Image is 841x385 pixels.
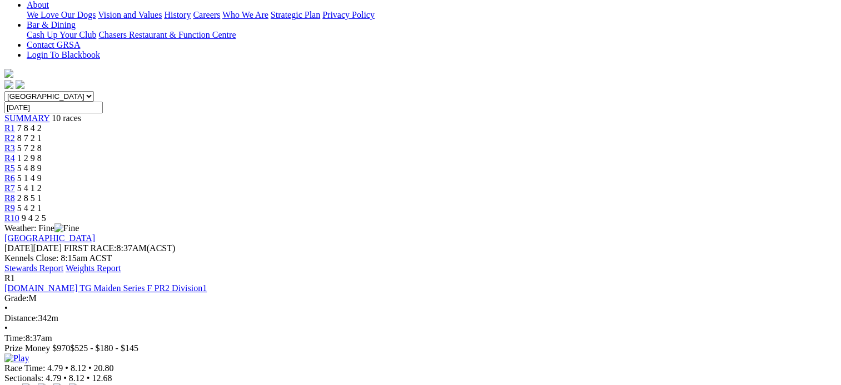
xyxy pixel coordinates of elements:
[98,30,236,39] a: Chasers Restaurant & Function Centre
[4,163,15,173] a: R5
[4,243,33,253] span: [DATE]
[4,353,29,363] img: Play
[27,10,96,19] a: We Love Our Dogs
[4,183,15,193] a: R7
[17,193,42,203] span: 2 8 5 1
[164,10,191,19] a: History
[27,30,96,39] a: Cash Up Your Club
[4,133,15,143] a: R2
[4,193,15,203] a: R8
[63,373,67,383] span: •
[4,143,15,153] a: R3
[271,10,320,19] a: Strategic Plan
[66,263,121,273] a: Weights Report
[92,373,112,383] span: 12.68
[88,363,92,373] span: •
[17,173,42,183] span: 5 1 4 9
[17,163,42,173] span: 5 4 8 9
[4,273,15,283] span: R1
[98,10,162,19] a: Vision and Values
[64,243,175,253] span: 8:37AM(ACST)
[4,283,207,293] a: [DOMAIN_NAME] TG Maiden Series F PR2 Division1
[87,373,90,383] span: •
[4,233,95,243] a: [GEOGRAPHIC_DATA]
[4,323,8,333] span: •
[4,333,26,343] span: Time:
[4,373,43,383] span: Sectionals:
[17,123,42,133] span: 7 8 4 2
[71,363,86,373] span: 8.12
[322,10,375,19] a: Privacy Policy
[4,203,15,213] a: R9
[64,243,116,253] span: FIRST RACE:
[4,263,63,273] a: Stewards Report
[4,102,103,113] input: Select date
[222,10,268,19] a: Who We Are
[27,40,80,49] a: Contact GRSA
[27,10,837,20] div: About
[17,203,42,213] span: 5 4 2 1
[4,343,837,353] div: Prize Money $970
[54,223,79,233] img: Fine
[46,373,61,383] span: 4.79
[193,10,220,19] a: Careers
[4,80,13,89] img: facebook.svg
[17,183,42,193] span: 5 4 1 2
[4,69,13,78] img: logo-grsa-white.png
[69,373,84,383] span: 8.12
[17,143,42,153] span: 5 7 2 8
[17,133,42,143] span: 8 7 2 1
[4,243,62,253] span: [DATE]
[4,363,45,373] span: Race Time:
[4,313,38,323] span: Distance:
[27,20,76,29] a: Bar & Dining
[4,293,837,303] div: M
[16,80,24,89] img: twitter.svg
[27,30,837,40] div: Bar & Dining
[47,363,63,373] span: 4.79
[4,333,837,343] div: 8:37am
[4,303,8,313] span: •
[70,343,138,353] span: $525 - $180 - $145
[4,213,19,223] a: R10
[4,153,15,163] a: R4
[27,50,100,59] a: Login To Blackbook
[22,213,46,223] span: 9 4 2 5
[94,363,114,373] span: 20.80
[4,173,15,183] a: R6
[52,113,81,123] span: 10 races
[4,123,15,133] a: R1
[4,113,49,123] a: SUMMARY
[4,313,837,323] div: 342m
[4,253,837,263] div: Kennels Close: 8:15am ACST
[4,223,79,233] span: Weather: Fine
[65,363,68,373] span: •
[17,153,42,163] span: 1 2 9 8
[4,293,29,303] span: Grade:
